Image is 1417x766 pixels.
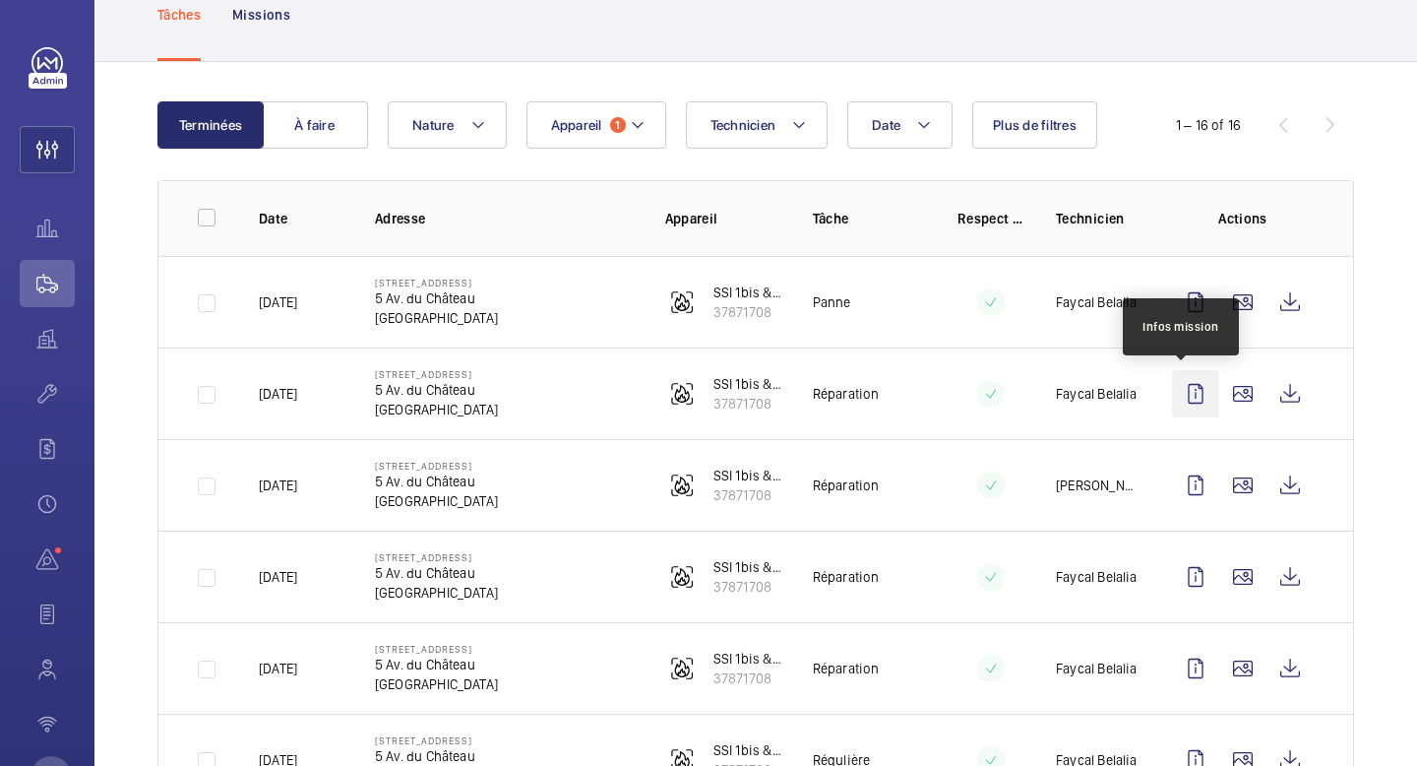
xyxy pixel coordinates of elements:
[375,655,498,674] p: 5 Av. du Château
[375,209,634,228] p: Adresse
[670,474,694,497] img: fire_alarm.svg
[259,567,297,587] p: [DATE]
[375,277,498,288] p: [STREET_ADDRESS]
[1056,384,1138,404] p: Faycal Belalia
[813,292,851,312] p: Panne
[259,384,297,404] p: [DATE]
[713,374,781,394] p: SSI 1bis & 5 Av du Château
[1172,209,1314,228] p: Actions
[412,117,455,133] span: Nature
[526,101,666,149] button: Appareil1
[375,674,498,694] p: [GEOGRAPHIC_DATA]
[813,567,880,587] p: Réparation
[957,209,1024,228] p: Respect délai
[972,101,1097,149] button: Plus de filtres
[157,101,264,149] button: Terminées
[259,209,343,228] p: Date
[259,292,297,312] p: [DATE]
[375,308,498,328] p: [GEOGRAPHIC_DATA]
[259,659,297,678] p: [DATE]
[1056,567,1138,587] p: Faycal Belalia
[813,659,880,678] p: Réparation
[686,101,829,149] button: Technicien
[710,117,776,133] span: Technicien
[670,382,694,406] img: fire_alarm.svg
[388,101,507,149] button: Nature
[813,384,880,404] p: Réparation
[670,565,694,589] img: fire_alarm.svg
[713,466,781,485] p: SSI 1bis & 5 Av du Château
[375,491,498,511] p: [GEOGRAPHIC_DATA]
[670,657,694,680] img: fire_alarm.svg
[375,460,498,472] p: [STREET_ADDRESS]
[375,551,498,563] p: [STREET_ADDRESS]
[375,583,498,603] p: [GEOGRAPHIC_DATA]
[1056,659,1138,678] p: Faycal Belalia
[375,734,498,746] p: [STREET_ADDRESS]
[375,563,498,583] p: 5 Av. du Château
[813,209,926,228] p: Tâche
[375,400,498,419] p: [GEOGRAPHIC_DATA]
[375,288,498,308] p: 5 Av. du Château
[232,5,290,25] p: Missions
[1056,292,1138,312] p: Faycal Belalia
[713,577,781,597] p: 37871708
[872,117,900,133] span: Date
[713,302,781,322] p: 37871708
[1056,476,1140,495] p: [PERSON_NAME]
[259,476,297,495] p: [DATE]
[375,746,498,766] p: 5 Av. du Château
[1176,115,1241,135] div: 1 – 16 of 16
[713,394,781,414] p: 37871708
[157,5,201,25] p: Tâches
[847,101,953,149] button: Date
[713,557,781,577] p: SSI 1bis & 5 Av du Château
[1142,318,1219,336] div: Infos mission
[551,117,602,133] span: Appareil
[375,380,498,400] p: 5 Av. du Château
[713,649,781,669] p: SSI 1bis & 5 Av du Château
[813,476,880,495] p: Réparation
[375,643,498,655] p: [STREET_ADDRESS]
[610,117,626,133] span: 1
[993,117,1077,133] span: Plus de filtres
[262,101,368,149] button: À faire
[375,472,498,491] p: 5 Av. du Château
[375,368,498,380] p: [STREET_ADDRESS]
[1056,209,1140,228] p: Technicien
[713,669,781,688] p: 37871708
[713,740,781,760] p: SSI 1bis & 5 Av du Château
[670,290,694,314] img: fire_alarm.svg
[713,283,781,302] p: SSI 1bis & 5 Av du Château
[665,209,781,228] p: Appareil
[713,485,781,505] p: 37871708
